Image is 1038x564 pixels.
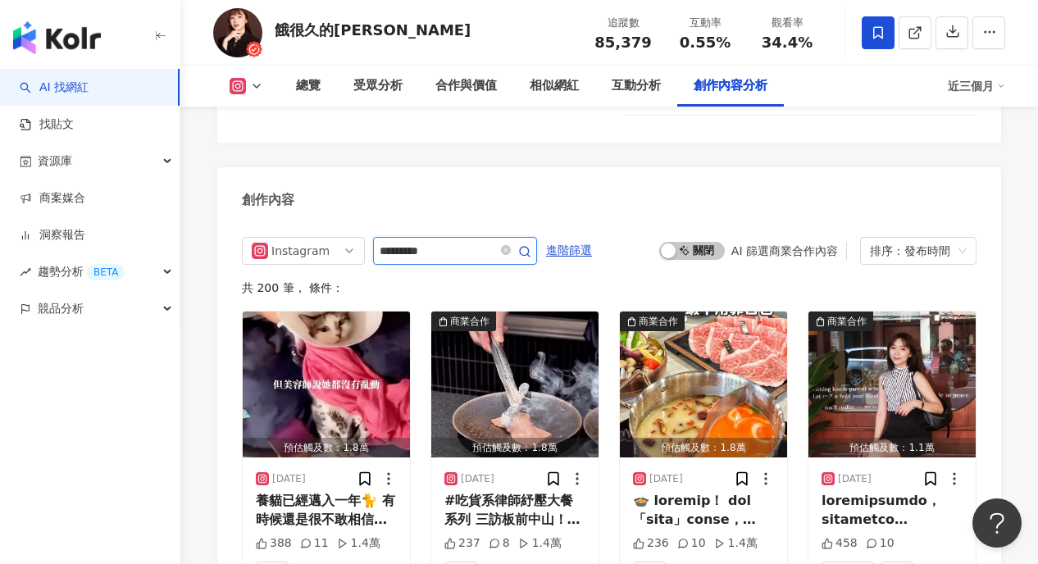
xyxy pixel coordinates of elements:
[38,290,84,327] span: 競品分析
[694,76,767,96] div: 創作內容分析
[594,34,651,51] span: 85,379
[714,535,758,552] div: 1.4萬
[20,266,31,278] span: rise
[762,34,813,51] span: 34.4%
[435,76,497,96] div: 合作與價值
[243,312,410,457] img: post-image
[431,312,599,457] button: 商業合作預估觸及數：1.8萬
[530,76,579,96] div: 相似網紅
[620,438,787,458] div: 預估觸及數：1.8萬
[756,15,818,31] div: 觀看率
[213,8,262,57] img: KOL Avatar
[20,227,85,243] a: 洞察報告
[639,313,678,330] div: 商業合作
[808,312,976,457] button: 商業合作預估觸及數：1.1萬
[649,472,683,486] div: [DATE]
[620,312,787,457] img: post-image
[20,80,89,96] a: searchAI 找網紅
[633,535,669,552] div: 236
[866,535,895,552] div: 10
[38,143,72,180] span: 資源庫
[296,76,321,96] div: 總覽
[674,15,736,31] div: 互動率
[256,535,292,552] div: 388
[870,238,952,264] div: 排序：發布時間
[461,472,494,486] div: [DATE]
[20,116,74,133] a: 找貼文
[633,492,774,529] div: 🍲 loremip！ dol「sita」conse，adipisci elitse：doei、temp incididuntut laboree5dolor magnaal，enimadmini...
[827,313,867,330] div: 商業合作
[592,15,654,31] div: 追蹤數
[501,245,511,255] span: close-circle
[948,73,1005,99] div: 近三個月
[444,535,480,552] div: 237
[300,535,329,552] div: 11
[337,535,380,552] div: 1.4萬
[38,253,125,290] span: 趨勢分析
[680,34,731,51] span: 0.55%
[444,492,585,529] div: #吃貨系律師紓壓大餐系列 三訪板前中山！就是為了這顆布丁🍮🤣 吃膩燒肉餐廳的人，我要大力推薦你們這家燒肉💝 每一道都有自己的調味方式跟料理方式 滿滿驚喜吃不膩！ 新推出的烤和牛三明治也蠻好吃的，...
[13,21,101,54] img: logo
[518,535,562,552] div: 1.4萬
[242,191,294,209] div: 創作內容
[838,472,872,486] div: [DATE]
[972,498,1022,548] iframe: Help Scout Beacon - Open
[620,312,787,457] button: 商業合作預估觸及數：1.8萬
[808,312,976,457] img: post-image
[431,312,599,457] img: post-image
[243,438,410,458] div: 預估觸及數：1.8萬
[822,535,858,552] div: 458
[353,76,403,96] div: 受眾分析
[20,190,85,207] a: 商案媒合
[87,264,125,280] div: BETA
[256,492,397,529] div: 養貓已經邁入一年🐈 有時候還是很不敢相信我養貓了🤣🤣🤣 回想剛養貓的時候我們真的蠻崩潰的 晚上睡覺的時候被貓吵到不能睡 白天一樣要專注投入工作🤣🤣🤣 但我一直覺得她聽得懂人話，因為某一天我很嚴肅...
[272,472,306,486] div: [DATE]
[731,244,838,257] div: AI 篩選商業合作內容
[489,535,510,552] div: 8
[546,238,592,264] span: 進階篩選
[431,438,599,458] div: 預估觸及數：1.8萬
[677,535,706,552] div: 10
[242,281,977,294] div: 共 200 筆 ， 條件：
[612,76,661,96] div: 互動分析
[243,312,410,457] button: 預估觸及數：1.8萬
[271,238,325,264] div: Instagram
[501,243,511,259] span: close-circle
[275,20,471,40] div: 餓很久的[PERSON_NAME]
[808,438,976,458] div: 預估觸及數：1.1萬
[545,237,593,263] button: 進階篩選
[450,313,489,330] div: 商業合作
[822,492,963,529] div: loremipsumdo，sitametco （adipiscingel🤣🤣） seddoe，temporincididuntutl，etdoloremagn😝 aliq，e，admiN’VEN...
